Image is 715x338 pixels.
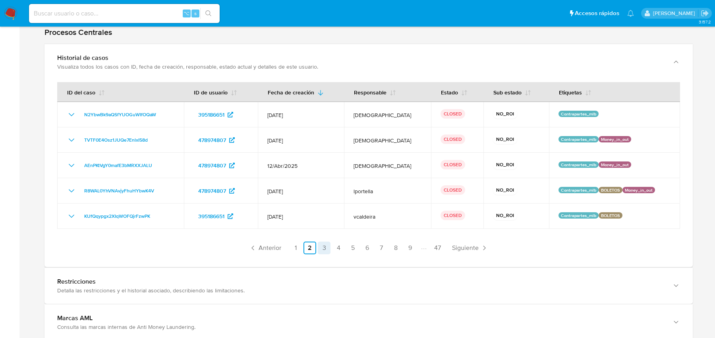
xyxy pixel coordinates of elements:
span: ⌥ [184,10,189,17]
button: RestriccionesDetalla las restricciones y el historial asociado, describiendo las limitaciones. [44,268,693,304]
a: Salir [701,9,709,17]
a: Notificaciones [627,10,634,17]
div: Detalla las restricciones y el historial asociado, describiendo las limitaciones. [57,287,664,294]
span: 3.157.2 [699,19,711,25]
p: juan.calo@mercadolibre.com [653,10,698,17]
div: Restricciones [57,278,664,286]
span: Accesos rápidos [575,9,619,17]
button: search-icon [200,8,216,19]
input: Buscar usuario o caso... [29,8,220,19]
h1: Procesos Centrales [44,27,693,37]
span: s [194,10,197,17]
